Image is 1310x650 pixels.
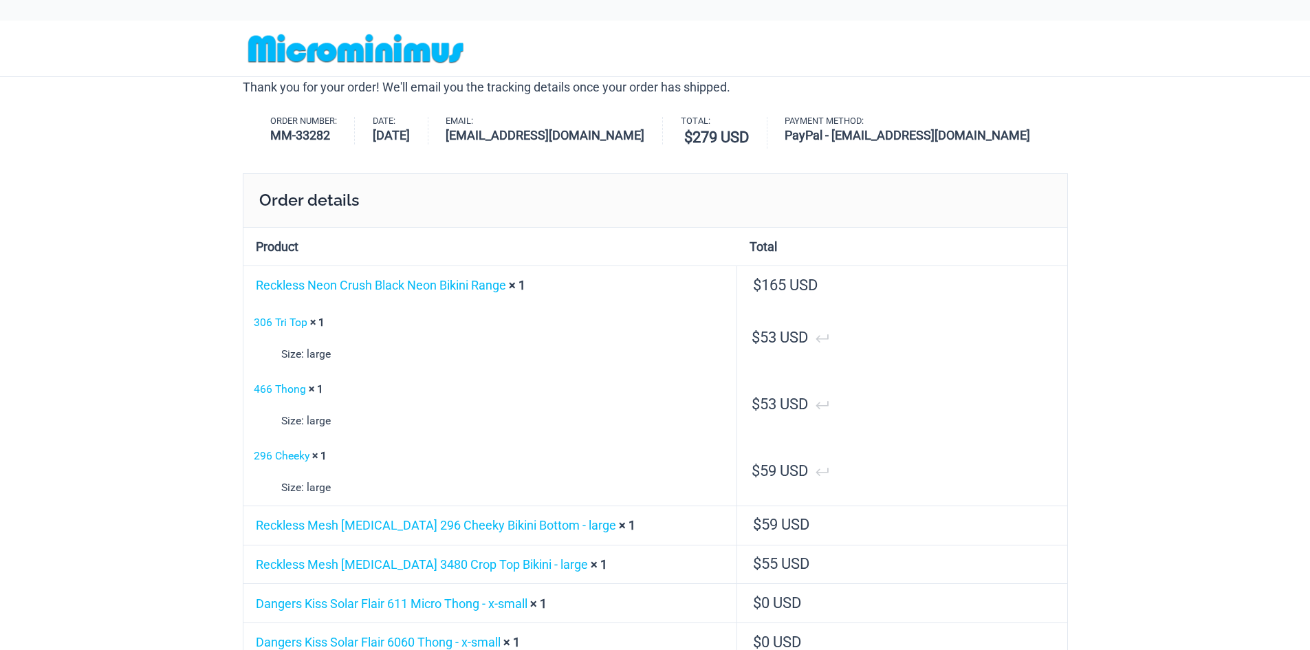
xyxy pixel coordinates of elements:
strong: PayPal - [EMAIL_ADDRESS][DOMAIN_NAME] [785,126,1030,144]
p: large [281,411,725,431]
bdi: 59 USD [753,516,809,533]
th: Product [243,228,738,266]
strong: × 1 [509,278,525,292]
span: $ [752,329,760,346]
strong: × 1 [619,518,635,532]
strong: [DATE] [373,126,410,144]
strong: × 1 [591,557,607,572]
a: 306 Tri Top [254,316,307,329]
span: $ [753,516,761,533]
strong: Size: [281,411,304,431]
span: $ [684,129,692,146]
th: Total [737,228,1067,266]
strong: × 1 [310,316,325,329]
p: Thank you for your order! We'll email you the tracking details once your order has shipped. [243,77,1068,98]
li: Date: [373,117,428,144]
span: $ [753,277,761,294]
a: Dangers Kiss Solar Flair 611 Micro Thong - x-small [256,596,527,611]
img: MM SHOP LOGO FLAT [243,33,469,64]
li: Email: [446,117,663,144]
strong: × 1 [312,449,327,462]
strong: MM-33282 [270,126,337,144]
a: Dangers Kiss Solar Flair 6060 Thong - x-small [256,635,501,649]
li: Payment method: [785,117,1048,144]
strong: × 1 [530,596,547,611]
li: Order number: [270,117,356,144]
strong: Size: [281,344,304,365]
a: Reckless Mesh [MEDICAL_DATA] 296 Cheeky Bikini Bottom - large [256,518,616,532]
span: $ [752,462,760,479]
strong: Size: [281,477,304,498]
p: large [281,344,725,365]
a: Reckless Mesh [MEDICAL_DATA] 3480 Crop Top Bikini - large [256,557,588,572]
bdi: 165 USD [753,277,818,294]
strong: [EMAIL_ADDRESS][DOMAIN_NAME] [446,126,644,144]
bdi: 55 USD [753,555,809,572]
bdi: 53 USD [752,396,808,413]
span: $ [753,594,761,611]
strong: × 1 [503,635,520,649]
li: Total: [681,117,767,149]
p: large [281,477,725,498]
span: $ [753,555,761,572]
bdi: 279 USD [684,129,749,146]
a: Reckless Neon Crush Black Neon Bikini Range [256,278,506,292]
strong: × 1 [309,382,323,396]
bdi: 59 USD [752,462,808,479]
a: 466 Thong [254,382,306,396]
bdi: 53 USD [752,329,808,346]
span: $ [752,396,760,413]
a: 296 Cheeky [254,449,309,462]
h2: Order details [243,173,1068,227]
bdi: 0 USD [753,594,801,611]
